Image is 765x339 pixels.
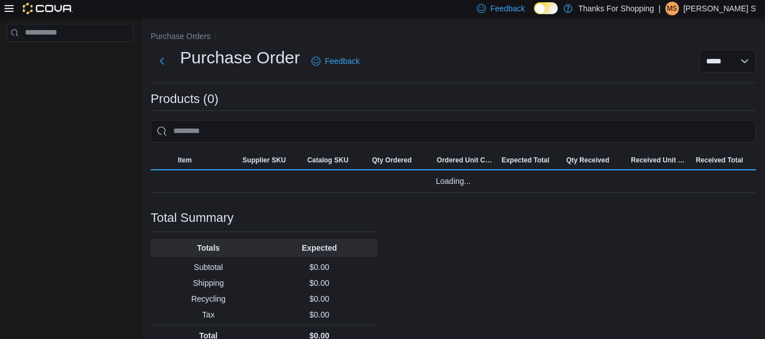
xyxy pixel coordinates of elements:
span: Received Total [696,156,743,165]
span: Catalog SKU [307,156,349,165]
h1: Purchase Order [180,46,300,69]
button: Supplier SKU [238,151,302,169]
a: Feedback [307,50,364,72]
span: MS [667,2,677,15]
h3: Products (0) [151,92,219,106]
span: Qty Ordered [372,156,412,165]
p: Recycling [155,293,262,304]
button: Ordered Unit Cost [432,151,497,169]
p: Expected [266,242,373,254]
p: $0.00 [266,261,373,273]
button: Item [173,151,238,169]
button: Catalog SKU [303,151,367,169]
span: Item [178,156,192,165]
span: Expected Total [502,156,549,165]
button: Qty Ordered [367,151,432,169]
button: Expected Total [497,151,562,169]
span: Received Unit Cost [631,156,686,165]
div: Meade S [665,2,679,15]
p: Thanks For Shopping [578,2,654,15]
button: Qty Received [562,151,626,169]
p: $0.00 [266,293,373,304]
span: Supplier SKU [242,156,286,165]
input: Dark Mode [534,2,558,14]
img: Cova [23,3,73,14]
p: $0.00 [266,309,373,320]
p: $0.00 [266,277,373,289]
p: Shipping [155,277,262,289]
span: Feedback [325,55,360,67]
span: Ordered Unit Cost [437,156,492,165]
button: Next [151,50,173,72]
p: | [659,2,661,15]
button: Received Unit Cost [626,151,691,169]
p: Totals [155,242,262,254]
span: Loading... [436,174,471,188]
nav: Complex example [7,44,134,71]
p: Tax [155,309,262,320]
h3: Total Summary [151,211,234,225]
span: Qty Received [566,156,609,165]
button: Received Total [691,151,756,169]
nav: An example of EuiBreadcrumbs [151,31,756,44]
span: Dark Mode [534,14,535,15]
p: [PERSON_NAME] S [683,2,756,15]
p: Subtotal [155,261,262,273]
span: Feedback [490,3,525,14]
button: Purchase Orders [151,32,211,41]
